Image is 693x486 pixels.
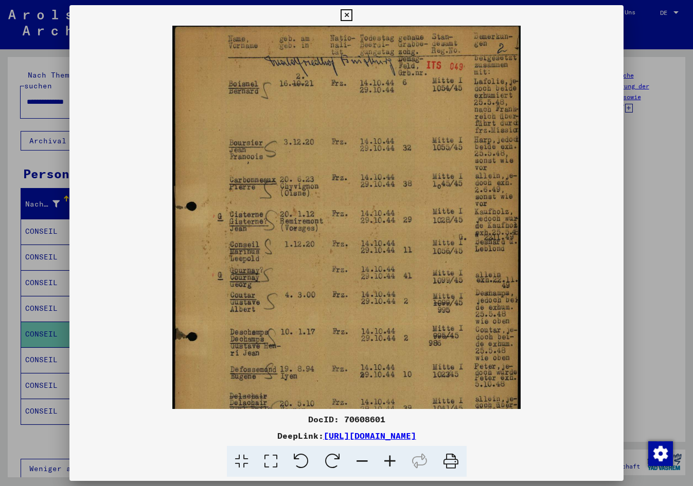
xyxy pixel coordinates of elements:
div: Zustimmung ändern [648,441,672,465]
a: [URL][DOMAIN_NAME] [324,431,416,441]
div: DeepLink: [69,429,624,442]
div: DocID: 70608601 [69,413,624,425]
img: Zustimmung ändern [648,441,673,466]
